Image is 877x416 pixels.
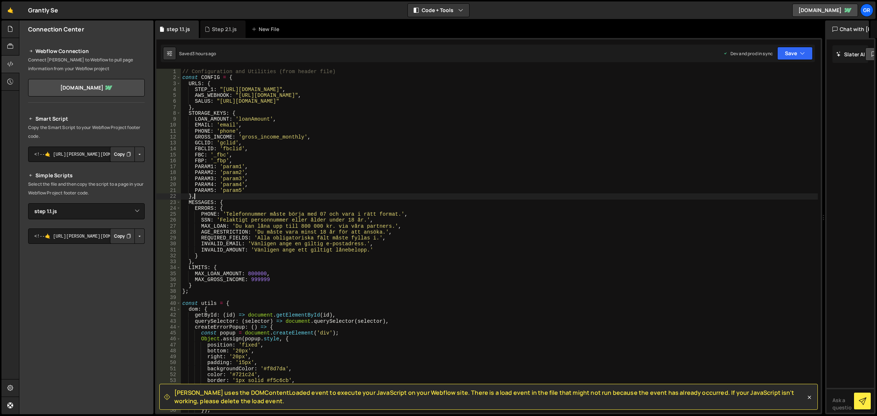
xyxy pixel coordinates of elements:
div: 13 [156,140,181,146]
a: [DOMAIN_NAME] [28,79,145,97]
div: 15 [156,152,181,158]
div: 21 [156,188,181,193]
button: Copy [110,147,135,162]
div: 50 [156,360,181,366]
div: Grantly Se [28,6,58,15]
div: Dev and prod in sync [723,50,773,57]
h2: Simple Scripts [28,171,145,180]
button: Code + Tools [408,4,469,17]
div: Button group with nested dropdown [110,228,145,244]
div: 45 [156,330,181,336]
div: 31 [156,247,181,253]
div: 58 [156,407,181,413]
div: 36 [156,277,181,283]
div: 55 [156,390,181,396]
div: 10 [156,122,181,128]
p: Connect [PERSON_NAME] to Webflow to pull page information from your Webflow project [28,56,145,73]
h2: Smart Script [28,114,145,123]
div: 5 [156,92,181,98]
button: Copy [110,228,135,244]
div: 35 [156,271,181,277]
div: 4 [156,87,181,92]
h2: Connection Center [28,25,84,33]
h2: Webflow Connection [28,47,145,56]
div: 38 [156,288,181,294]
div: New File [251,26,282,33]
div: 3 hours ago [192,50,216,57]
div: 34 [156,265,181,271]
div: 53 [156,378,181,383]
div: 19 [156,176,181,182]
div: 12 [156,134,181,140]
div: 14 [156,146,181,152]
div: 16 [156,158,181,164]
div: 26 [156,217,181,223]
p: Copy the Smart Script to your Webflow Project footer code. [28,123,145,141]
div: 7 [156,105,181,110]
div: Saved [179,50,216,57]
a: Gr [860,4,873,17]
div: 42 [156,312,181,318]
textarea: <!--🤙 [URL][PERSON_NAME][DOMAIN_NAME]> <script>document.addEventListener("DOMContentLoaded", func... [28,228,145,244]
div: 18 [156,170,181,175]
div: 23 [156,200,181,205]
div: 27 [156,223,181,229]
div: 8 [156,110,181,116]
button: Save [777,47,813,60]
div: 57 [156,401,181,407]
div: Step 2.1.js [212,26,237,33]
div: 47 [156,342,181,348]
div: 17 [156,164,181,170]
div: 1 [156,69,181,75]
div: 11 [156,128,181,134]
div: 24 [156,205,181,211]
div: 9 [156,116,181,122]
div: 3 [156,81,181,87]
h2: Slater AI [836,51,865,58]
div: 43 [156,318,181,324]
div: 22 [156,193,181,199]
div: 28 [156,229,181,235]
div: 46 [156,336,181,342]
div: 56 [156,396,181,401]
div: 30 [156,241,181,247]
div: 41 [156,306,181,312]
div: 25 [156,211,181,217]
div: 37 [156,283,181,288]
div: 40 [156,300,181,306]
div: 44 [156,324,181,330]
a: 🤙 [1,1,19,19]
div: 2 [156,75,181,80]
div: step 1.1.js [167,26,190,33]
div: 32 [156,253,181,259]
div: 33 [156,259,181,265]
div: 49 [156,354,181,360]
div: 39 [156,295,181,300]
iframe: YouTube video player [28,256,145,322]
div: 54 [156,383,181,389]
div: 52 [156,372,181,378]
p: Select the file and then copy the script to a page in your Webflow Project footer code. [28,180,145,197]
div: 20 [156,182,181,188]
a: [DOMAIN_NAME] [792,4,858,17]
div: 48 [156,348,181,354]
div: 6 [156,98,181,104]
div: Chat with [PERSON_NAME] [825,20,869,38]
div: 29 [156,235,181,241]
div: 51 [156,366,181,372]
span: [PERSON_NAME] uses the DOMContentLoaded event to execute your JavaScript on your Webflow site. Th... [174,389,806,405]
textarea: <!--🤙 [URL][PERSON_NAME][DOMAIN_NAME]> <script>document.addEventListener("DOMContentLoaded", func... [28,147,145,162]
div: Button group with nested dropdown [110,147,145,162]
iframe: YouTube video player [28,326,145,392]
